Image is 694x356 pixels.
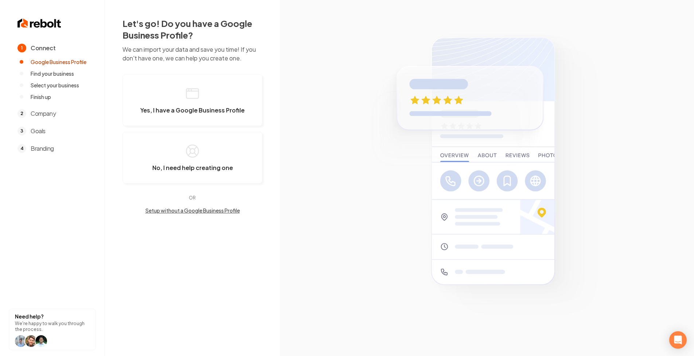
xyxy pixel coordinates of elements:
[17,44,26,52] span: 1
[15,335,27,347] img: help icon Will
[122,195,262,201] p: OR
[9,309,96,350] button: Need help?We're happy to walk you through the process.help icon Willhelp icon Willhelp icon arwin
[31,109,56,118] span: Company
[122,74,262,126] button: Yes, I have a Google Business Profile
[122,132,262,183] button: No, I need help creating one
[15,313,44,320] strong: Need help?
[17,144,26,153] span: 4
[363,28,611,328] img: Google Business Profile
[15,321,90,332] p: We're happy to walk you through the process.
[31,127,46,135] span: Goals
[17,17,61,29] img: Rebolt Logo
[35,335,47,347] img: help icon arwin
[31,93,51,100] span: Finish up
[31,44,55,52] span: Connect
[31,58,86,66] span: Google Business Profile
[122,17,262,41] h2: Let's go! Do you have a Google Business Profile?
[17,109,26,118] span: 2
[31,82,79,89] span: Select your business
[122,207,262,214] button: Setup without a Google Business Profile
[669,331,687,349] div: Open Intercom Messenger
[31,144,54,153] span: Branding
[17,127,26,135] span: 3
[122,45,262,63] p: We can import your data and save you time! If you don't have one, we can help you create one.
[152,164,233,171] span: No, I need help creating one
[140,107,245,114] span: Yes, I have a Google Business Profile
[25,335,37,347] img: help icon Will
[31,70,74,77] span: Find your business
